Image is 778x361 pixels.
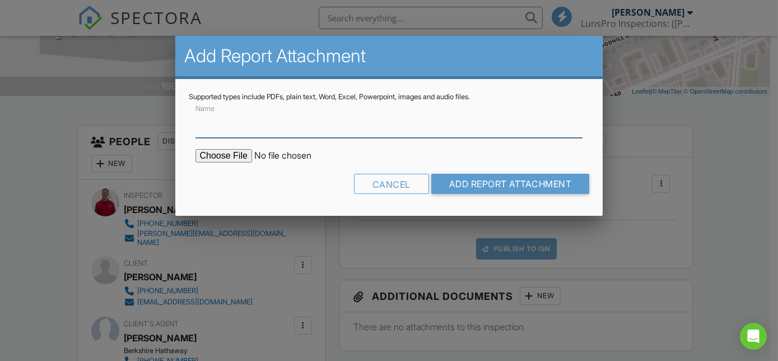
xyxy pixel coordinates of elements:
[431,174,590,194] input: Add Report Attachment
[195,104,215,114] label: Name
[354,174,429,194] div: Cancel
[189,92,590,101] div: Supported types include PDFs, plain text, Word, Excel, Powerpoint, images and audio files.
[740,323,767,350] div: Open Intercom Messenger
[184,45,594,67] h2: Add Report Attachment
